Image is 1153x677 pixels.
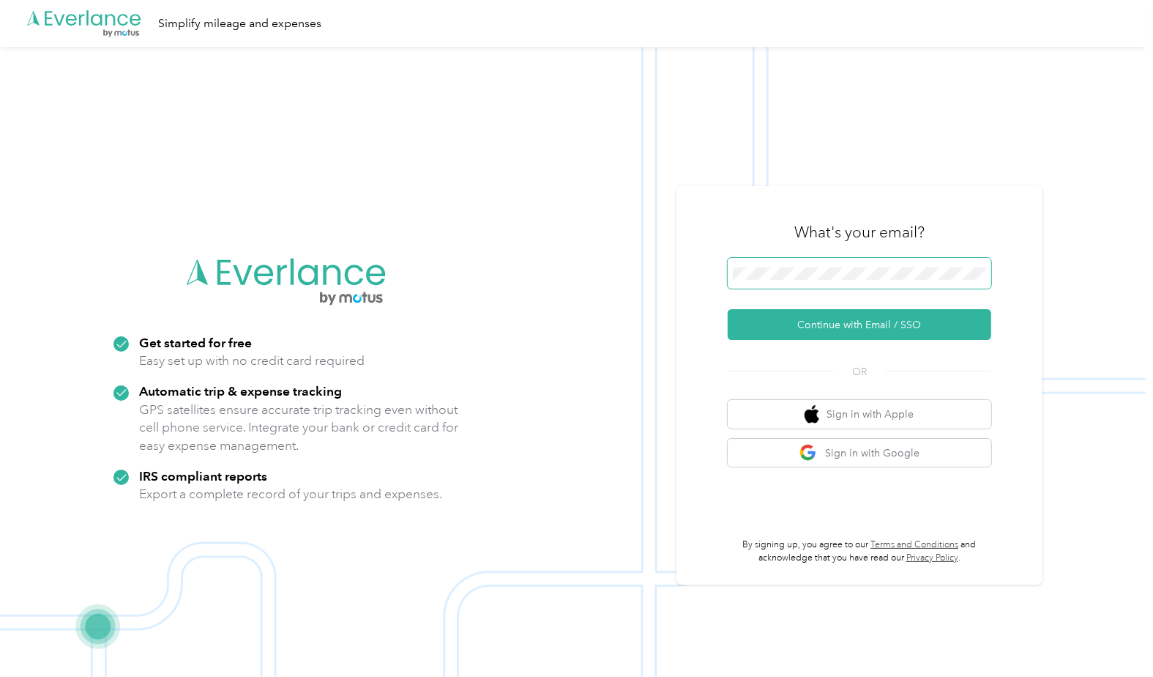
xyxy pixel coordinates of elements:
[728,539,991,564] p: By signing up, you agree to our and acknowledge that you have read our .
[794,222,925,243] h3: What's your email?
[139,468,267,484] strong: IRS compliant reports
[139,485,442,503] p: Export a complete record of your trips and expenses.
[728,309,991,340] button: Continue with Email / SSO
[728,400,991,429] button: apple logoSign in with Apple
[139,335,252,350] strong: Get started for free
[139,401,459,455] p: GPS satellites ensure accurate trip tracking even without cell phone service. Integrate your bank...
[139,383,342,399] strong: Automatic trip & expense tracking
[158,15,321,33] div: Simplify mileage and expenses
[139,352,365,370] p: Easy set up with no credit card required
[834,364,885,380] span: OR
[728,439,991,467] button: google logoSign in with Google
[799,444,818,462] img: google logo
[906,552,958,563] a: Privacy Policy
[805,405,819,423] img: apple logo
[870,539,958,550] a: Terms and Conditions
